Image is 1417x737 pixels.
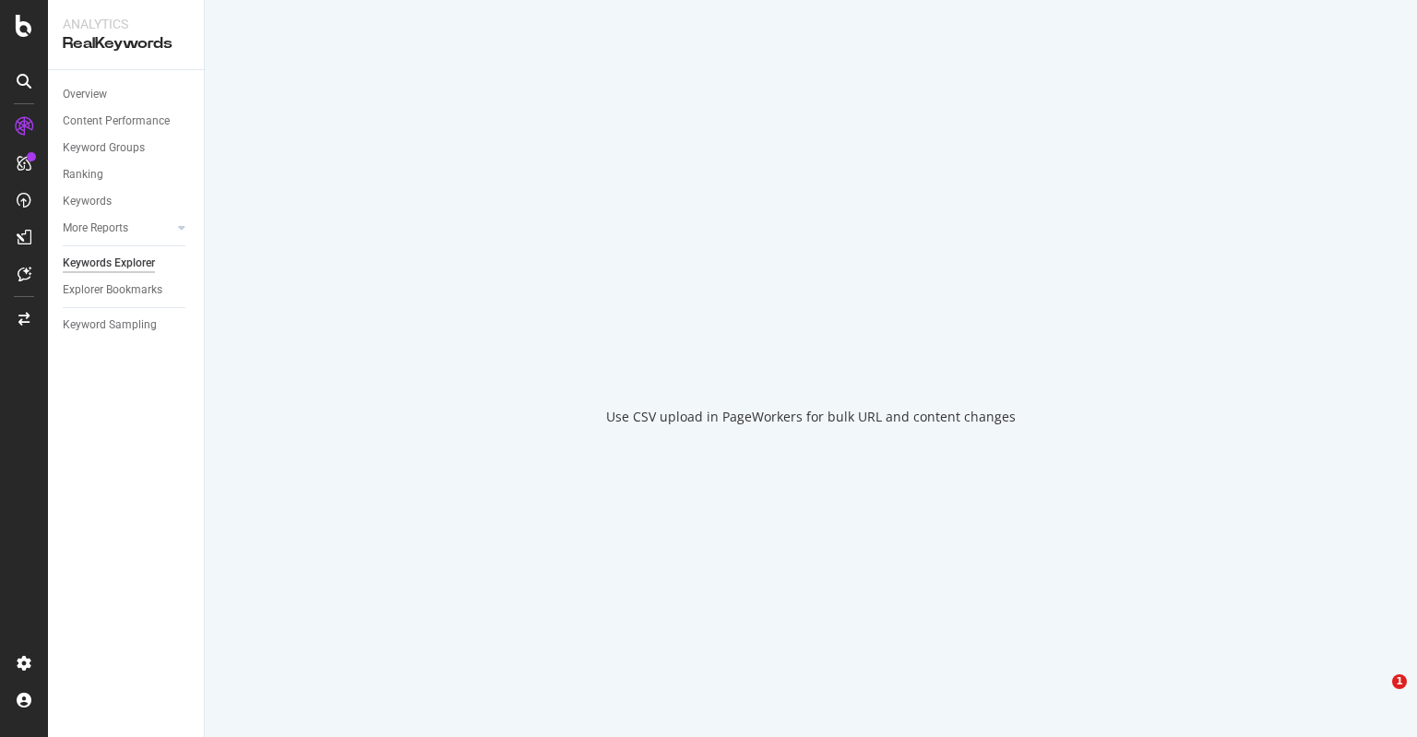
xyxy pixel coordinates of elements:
[63,138,145,158] div: Keyword Groups
[1354,674,1399,719] iframe: Intercom live chat
[63,280,191,300] a: Explorer Bookmarks
[606,408,1016,426] div: Use CSV upload in PageWorkers for bulk URL and content changes
[1392,674,1407,689] span: 1
[63,15,189,33] div: Analytics
[63,165,103,184] div: Ranking
[63,315,191,335] a: Keyword Sampling
[63,280,162,300] div: Explorer Bookmarks
[63,112,170,131] div: Content Performance
[63,138,191,158] a: Keyword Groups
[744,312,877,378] div: animation
[63,219,128,238] div: More Reports
[63,219,173,238] a: More Reports
[63,165,191,184] a: Ranking
[63,33,189,54] div: RealKeywords
[63,112,191,131] a: Content Performance
[63,315,157,335] div: Keyword Sampling
[63,85,107,104] div: Overview
[63,192,191,211] a: Keywords
[63,85,191,104] a: Overview
[63,254,155,273] div: Keywords Explorer
[63,254,191,273] a: Keywords Explorer
[63,192,112,211] div: Keywords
